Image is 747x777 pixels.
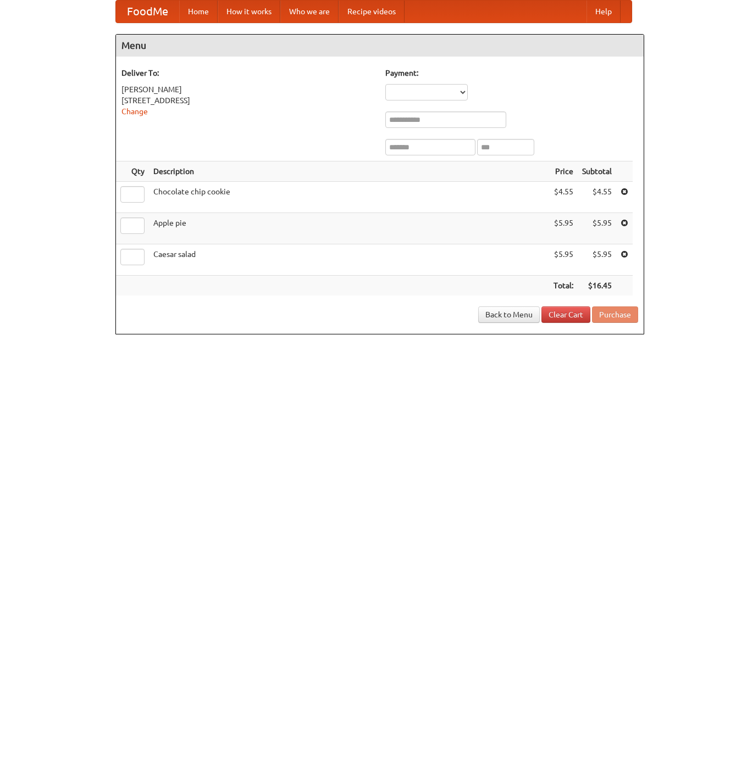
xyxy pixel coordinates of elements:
[578,161,616,182] th: Subtotal
[121,107,148,116] a: Change
[578,213,616,244] td: $5.95
[280,1,339,23] a: Who we are
[121,95,374,106] div: [STREET_ADDRESS]
[149,244,549,276] td: Caesar salad
[116,161,149,182] th: Qty
[549,276,578,296] th: Total:
[121,84,374,95] div: [PERSON_NAME]
[478,306,540,323] a: Back to Menu
[149,213,549,244] td: Apple pie
[116,1,179,23] a: FoodMe
[149,161,549,182] th: Description
[549,161,578,182] th: Price
[385,68,638,79] h5: Payment:
[578,276,616,296] th: $16.45
[541,306,590,323] a: Clear Cart
[179,1,218,23] a: Home
[121,68,374,79] h5: Deliver To:
[116,35,644,57] h4: Menu
[218,1,280,23] a: How it works
[586,1,621,23] a: Help
[578,244,616,276] td: $5.95
[339,1,405,23] a: Recipe videos
[549,182,578,213] td: $4.55
[549,213,578,244] td: $5.95
[578,182,616,213] td: $4.55
[549,244,578,276] td: $5.95
[592,306,638,323] button: Purchase
[149,182,549,213] td: Chocolate chip cookie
